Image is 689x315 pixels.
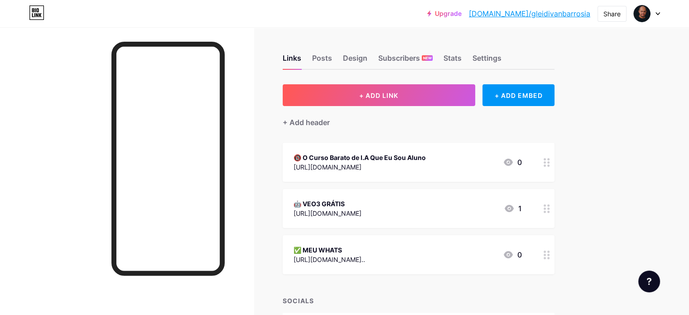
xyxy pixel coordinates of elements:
[283,117,330,128] div: + Add header
[603,9,621,19] div: Share
[359,92,398,99] span: + ADD LINK
[294,208,361,218] div: [URL][DOMAIN_NAME]
[294,199,361,208] div: 🤖 VEO3 GRÁTIS
[503,157,522,168] div: 0
[469,8,590,19] a: [DOMAIN_NAME]/gleidivanbarrosia
[472,53,501,69] div: Settings
[294,153,426,162] div: 🔞 O Curso Barato de I.A Que Eu Sou Aluno
[294,245,365,255] div: ✅ MEU WHATS
[427,10,462,17] a: Upgrade
[378,53,433,69] div: Subscribers
[294,162,426,172] div: [URL][DOMAIN_NAME]
[633,5,650,22] img: gleidivanbarrosia
[443,53,462,69] div: Stats
[343,53,367,69] div: Design
[294,255,365,264] div: [URL][DOMAIN_NAME]..
[482,84,554,106] div: + ADD EMBED
[503,249,522,260] div: 0
[312,53,332,69] div: Posts
[283,296,554,305] div: SOCIALS
[423,55,432,61] span: NEW
[283,84,475,106] button: + ADD LINK
[504,203,522,214] div: 1
[283,53,301,69] div: Links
